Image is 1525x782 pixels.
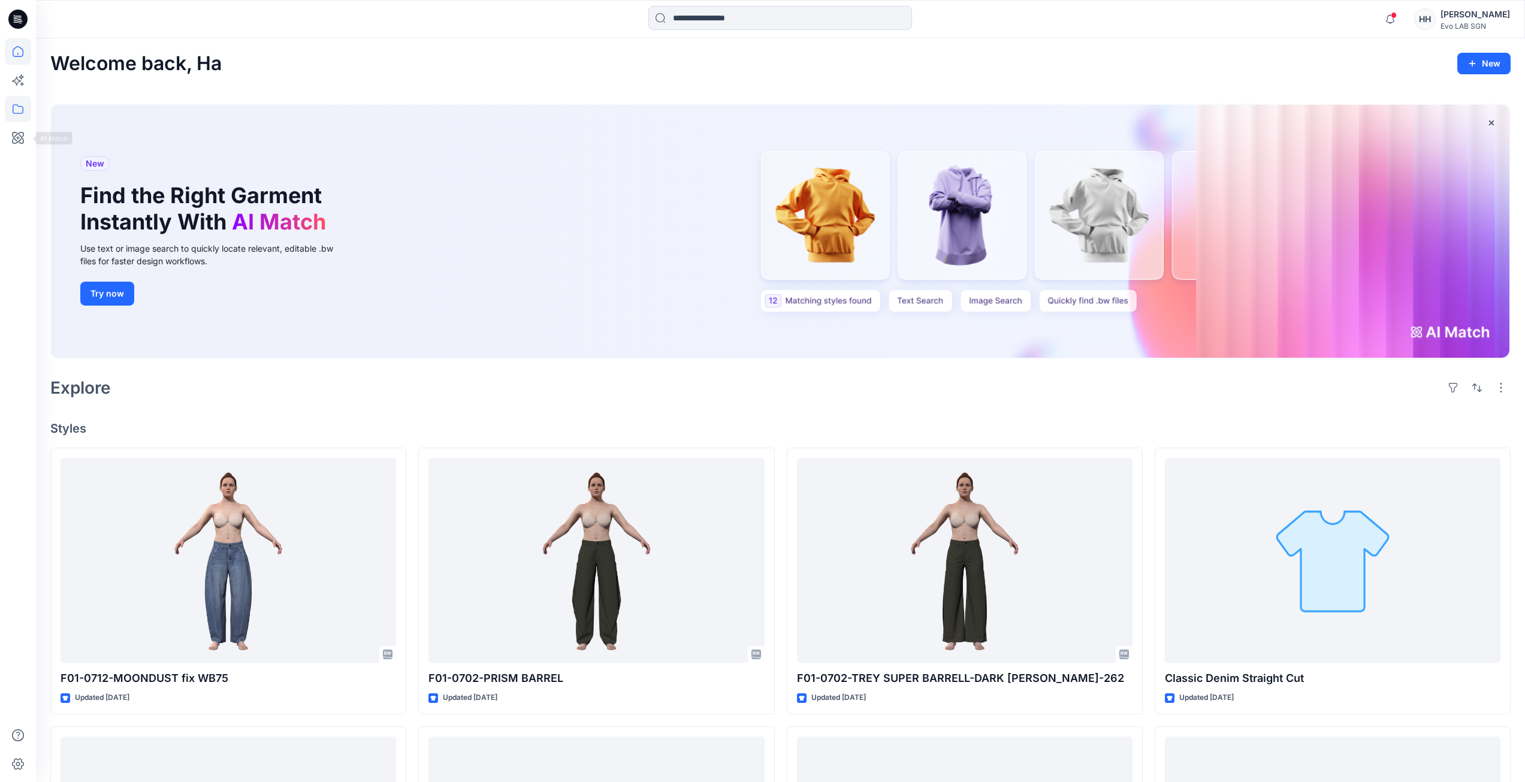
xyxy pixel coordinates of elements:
a: F01-0702-TREY SUPER BARRELL-DARK LODEN-262 [797,458,1133,663]
a: Classic Denim Straight Cut [1165,458,1500,663]
p: F01-0702-TREY SUPER BARRELL-DARK [PERSON_NAME]-262 [797,670,1133,687]
div: Use text or image search to quickly locate relevant, editable .bw files for faster design workflows. [80,242,350,267]
p: Updated [DATE] [811,692,866,704]
h1: Find the Right Garment Instantly With [80,183,332,234]
a: F01-0702-PRISM BARREL [428,458,764,663]
p: Updated [DATE] [75,692,129,704]
p: Updated [DATE] [443,692,497,704]
span: AI Match [232,209,326,235]
p: F01-0712-MOONDUST fix WB75 [61,670,396,687]
h2: Explore [50,378,111,397]
h4: Styles [50,421,1511,436]
button: New [1457,53,1511,74]
p: F01-0702-PRISM BARREL [428,670,764,687]
button: Try now [80,282,134,306]
div: Evo LAB SGN [1441,22,1510,31]
p: Classic Denim Straight Cut [1165,670,1500,687]
span: New [86,156,104,171]
a: F01-0712-MOONDUST fix WB75 [61,458,396,663]
div: [PERSON_NAME] [1441,7,1510,22]
h2: Welcome back, Ha [50,53,222,75]
p: Updated [DATE] [1179,692,1234,704]
div: HH [1414,8,1436,30]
